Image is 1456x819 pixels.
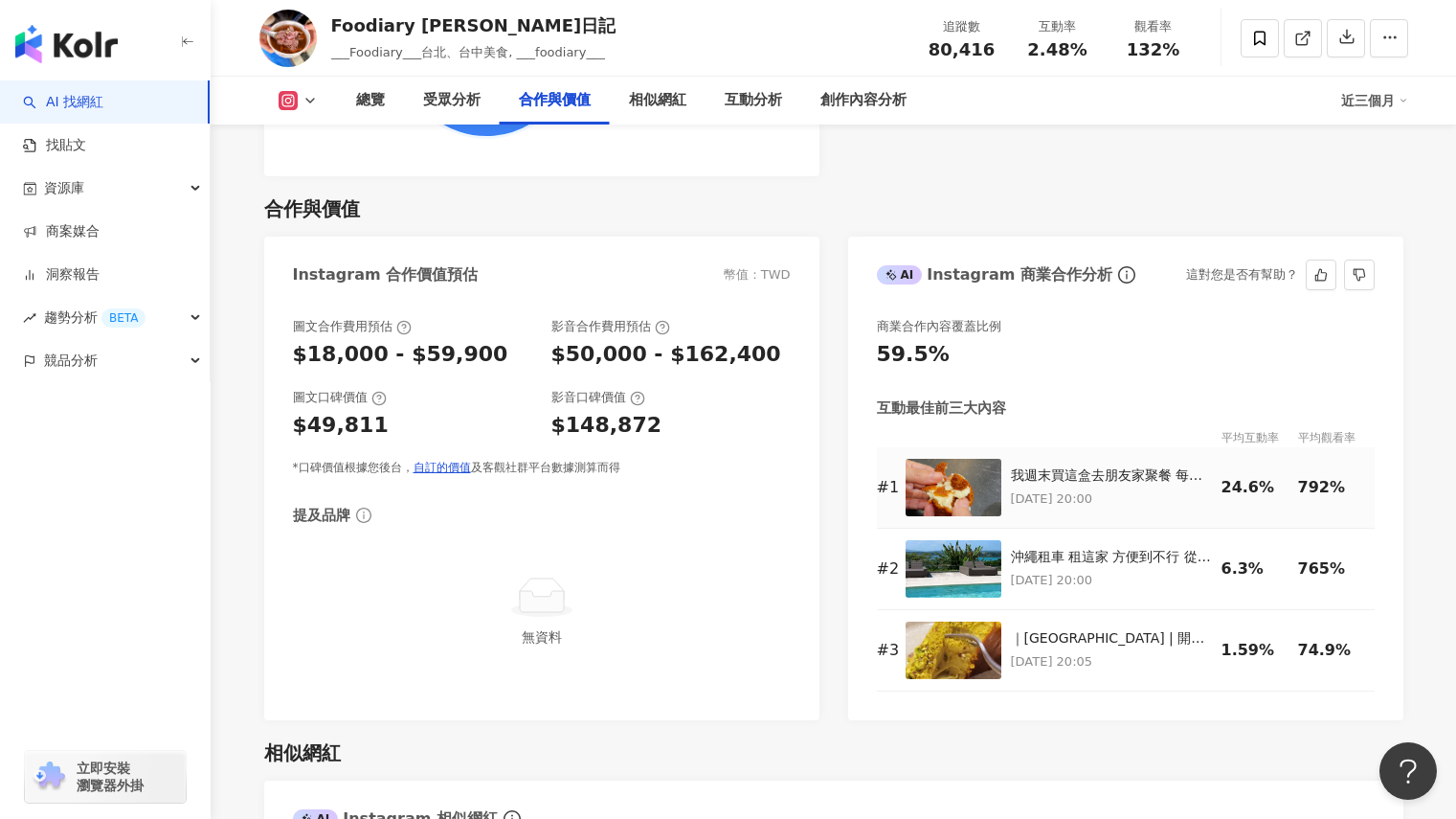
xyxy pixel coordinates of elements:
[15,25,118,63] img: logo
[1298,428,1375,447] div: 平均觀看率
[1186,261,1298,289] div: 這對您是否有幫助？
[23,93,103,112] a: searchAI 找網紅
[1127,40,1180,59] span: 132%
[1379,742,1437,800] iframe: Help Scout Beacon - Open
[1221,558,1288,580] div: 6.3%
[1011,466,1212,486] div: 我週末買這盒去朋友家聚餐 每個人都讚不絕口 「66 Cheesecake」的迷你焦糖布丁泡芙 使用日本頂級原料製作 外脆內綿密 把焦糖布丁做成泡芙版本 讓層次更多了 冷凍後內餡像冰淇淋一樣 又是...
[877,477,896,498] div: # 1
[293,264,479,285] div: Instagram 合作價值預估
[331,45,605,59] span: ___Foodiary___台北、台中美食, ___foodiary___
[1353,268,1366,282] span: dislike
[724,266,791,284] div: 幣值：TWD
[353,505,374,526] span: info-circle
[1298,640,1365,661] div: 74.9%
[44,167,84,210] span: 資源庫
[877,318,1001,335] div: 商業合作內容覆蓋比例
[551,340,781,370] div: $50,000 - $162,400
[259,10,317,67] img: KOL Avatar
[725,89,782,112] div: 互動分析
[1298,558,1365,580] div: 765%
[1298,477,1365,498] div: 792%
[23,265,100,284] a: 洞察報告
[551,389,645,406] div: 影音口碑價值
[906,459,1001,516] img: 我週末買這盒去朋友家聚餐 每個人都讚不絕口 「66 Cheesecake」的迷你焦糖布丁泡芙 使用日本頂級原料製作 外脆內綿密 把焦糖布丁做成泡芙版本 讓層次更多了 冷凍後內餡像冰淇淋一樣 又是...
[293,460,791,476] div: *口碑價值根據您後台， 及客觀社群平台數據測算而得
[1314,268,1328,282] span: like
[23,311,36,325] span: rise
[23,222,100,241] a: 商案媒合
[293,506,350,526] div: 提及品牌
[820,89,907,112] div: 創作內容分析
[44,339,98,382] span: 競品分析
[331,13,616,37] div: Foodiary [PERSON_NAME]日記
[25,751,186,803] a: chrome extension立即安裝 瀏覽器外掛
[1341,85,1408,116] div: 近三個月
[877,340,950,370] div: 59.5%
[293,340,508,370] div: $18,000 - $59,900
[629,89,686,112] div: 相似網紅
[301,626,783,648] div: 無資料
[1011,489,1212,510] p: [DATE] 20:00
[877,640,896,661] div: # 3
[264,739,341,766] div: 相似網紅
[293,411,389,441] div: $49,811
[1221,428,1298,447] div: 平均互動率
[23,136,86,155] a: 找貼文
[423,89,481,112] div: 受眾分析
[264,195,360,222] div: 合作與價值
[1011,651,1212,672] p: [DATE] 20:05
[1027,40,1086,59] span: 2.48%
[929,39,995,59] span: 80,416
[1221,640,1288,661] div: 1.59%
[1115,263,1138,286] span: info-circle
[519,89,591,112] div: 合作與價值
[414,461,471,474] a: 自訂的價值
[551,318,670,335] div: 影音合作費用預估
[877,398,1006,419] div: 互動最佳前三大內容
[877,265,923,284] div: AI
[44,296,146,339] span: 趨勢分析
[877,558,896,580] div: # 2
[877,264,1112,285] div: Instagram 商業合作分析
[1117,17,1190,36] div: 觀看率
[101,308,146,328] div: BETA
[926,17,998,36] div: 追蹤數
[31,762,68,792] img: chrome extension
[1021,17,1094,36] div: 互動率
[293,318,412,335] div: 圖文合作費用預估
[551,411,662,441] div: $148,872
[1011,629,1212,648] div: ｜[GEOGRAPHIC_DATA] | 開心果控會愛的咖啡廳 我覺得這家目前 只開三個月的咖啡廳 之後會紅！ [GEOGRAPHIC_DATA]的巴[PERSON_NAME]ft. 開心果 再...
[356,89,385,112] div: 總覽
[906,540,1001,598] img: 沖繩租車 租這家 方便到不行 從那霸到美國村 租車行都可以把車子‘免費‘ 開到你的位置交車 沖繩很多租車行都是到了機場 還需要坐接駁車取車 所以這個服務完全深得我心 還車也可以在機場附近還 *提...
[1011,548,1212,567] div: 沖繩租車 租這家 方便到不行 從那霸到[GEOGRAPHIC_DATA] 租車行都可以把車子‘免費‘ 開到你的位置交車 沖繩很多租車行都是到了機場 還需要坐接駁車取車 所以這個服務完全深得我心 ...
[77,760,144,794] span: 立即安裝 瀏覽器外掛
[1011,570,1212,591] p: [DATE] 20:00
[293,389,387,406] div: 圖文口碑價值
[906,622,1001,679] img: ｜台北 Taipei | 開心果控會愛的咖啡廳 我覺得這家目前 只開三個月的咖啡廳 之後會紅！ 香濃的巴斯克ft. 開心果 再撒上開心果碎碎 味道很棒 而且吃的出香濃開心果味 蛋沙拉三明治 香又...
[1221,477,1288,498] div: 24.6%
